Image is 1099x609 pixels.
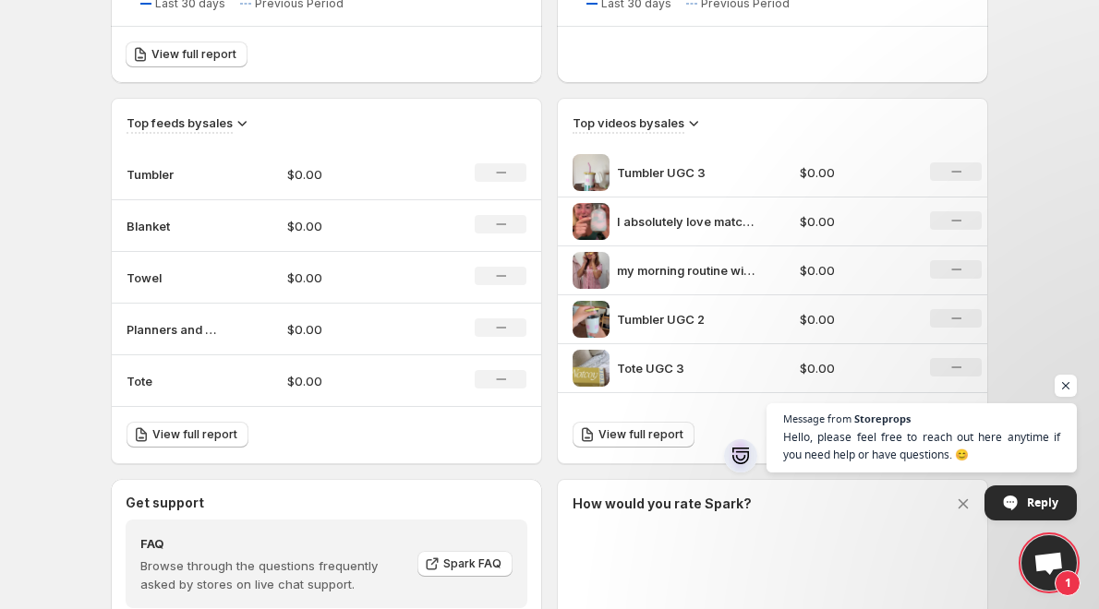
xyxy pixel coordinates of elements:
a: View full report [126,42,248,67]
span: Message from [783,413,851,424]
img: I absolutely love matching and different colored smoothies so I decided to make one inspired by m... [573,203,610,240]
div: Open chat [1021,535,1077,591]
img: Tote UGC 3 [573,350,610,387]
p: Tumbler UGC 2 [617,310,755,328]
p: Browse through the questions frequently asked by stores on live chat support. [140,556,405,593]
p: Blanket [127,217,219,235]
span: 1 [1055,570,1081,596]
p: Towel [127,269,219,287]
p: $0.00 [800,261,909,280]
p: $0.00 [287,217,418,235]
span: Reply [1027,486,1058,519]
h3: Top videos by sales [573,113,684,132]
a: View full report [127,422,248,448]
p: $0.00 [287,165,418,184]
span: View full report [598,427,683,442]
a: Spark FAQ [417,551,513,577]
img: Tumbler UGC 3 [573,154,610,191]
p: $0.00 [287,372,418,390]
p: I absolutely love matching and different colored smoothies so I decided to make one inspired by m... [617,212,755,231]
h4: FAQ [140,534,405,553]
span: View full report [152,427,237,442]
a: View full report [573,422,694,448]
span: View full report [151,47,236,62]
h3: How would you rate Spark? [573,495,752,513]
img: my morning routine with notcoy i am chugging water all throughout the day but ESPECIALLY first th... [573,252,610,289]
h3: Top feeds by sales [127,113,233,132]
p: Planners and Journals [127,320,219,339]
p: $0.00 [287,269,418,287]
p: Tumbler UGC 3 [617,163,755,182]
p: Tumbler [127,165,219,184]
p: $0.00 [800,163,909,182]
span: Hello, please feel free to reach out here anytime if you need help or have questions. 😊 [783,428,1060,463]
p: Tote [127,372,219,390]
p: $0.00 [287,320,418,339]
p: my morning routine with notcoy i am chugging water all throughout the day but ESPECIALLY first th... [617,261,755,280]
span: Spark FAQ [443,556,501,571]
p: $0.00 [800,212,909,231]
p: $0.00 [800,359,909,377]
h3: Get support [126,494,204,512]
p: Tote UGC 3 [617,359,755,377]
img: Tumbler UGC 2 [573,301,610,338]
span: Storeprops [854,413,911,424]
p: $0.00 [800,310,909,328]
